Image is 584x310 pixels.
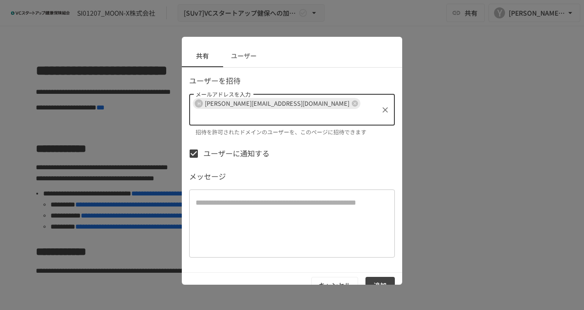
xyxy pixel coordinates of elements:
[193,98,360,109] div: H[PERSON_NAME][EMAIL_ADDRESS][DOMAIN_NAME]
[365,277,395,294] button: 追加
[182,45,223,67] button: 共有
[311,277,358,294] button: キャンセル
[379,103,392,116] button: クリア
[201,98,353,109] span: [PERSON_NAME][EMAIL_ADDRESS][DOMAIN_NAME]
[203,148,270,160] span: ユーザーに通知する
[189,171,395,183] p: メッセージ
[196,127,388,137] p: 招待を許可されたドメインのユーザーを、このページに招待できます
[195,99,203,108] div: H
[196,90,251,98] label: メールアドレスを入力
[189,75,395,87] p: ユーザーを招待
[223,45,264,67] button: ユーザー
